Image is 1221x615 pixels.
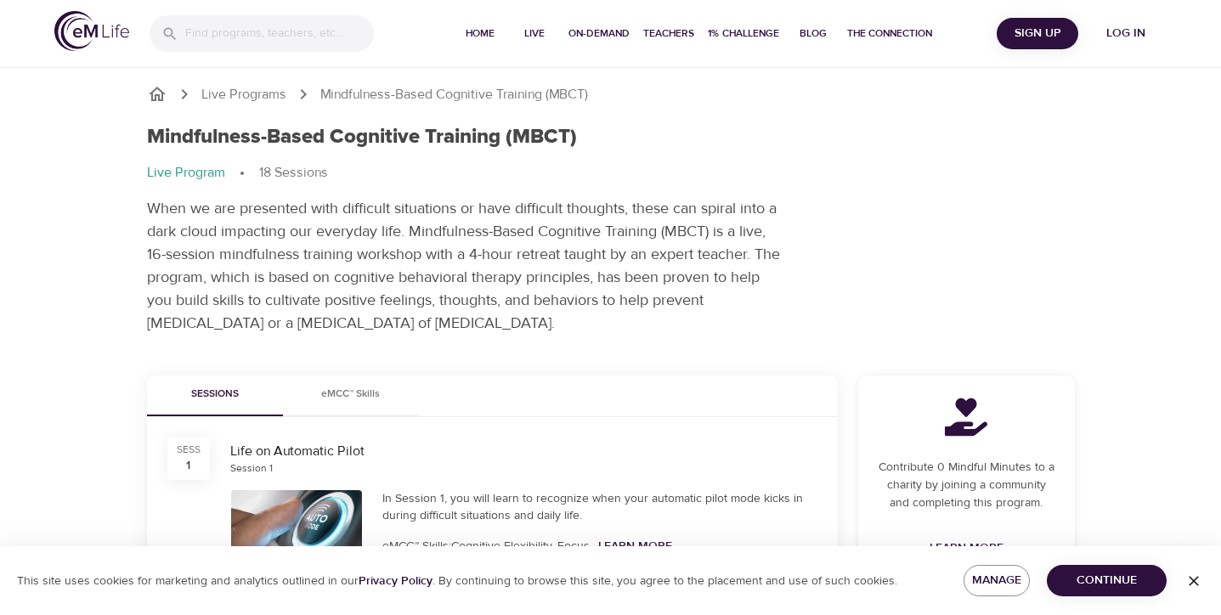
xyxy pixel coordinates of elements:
a: Live Programs [201,85,286,104]
a: Learn More [923,533,1010,564]
span: eMCC™ Skills: Cognitive Flexibility, Focus [382,539,590,554]
span: Continue [1060,570,1153,591]
div: SESS [177,443,201,457]
nav: breadcrumb [147,163,1075,183]
span: On-Demand [568,25,630,42]
span: 1% Challenge [708,25,779,42]
p: When we are presented with difficult situations or have difficult thoughts, these can spiral into... [147,197,784,335]
div: In Session 1, you will learn to recognize when your automatic pilot mode kicks in during difficul... [382,490,817,524]
span: Blog [793,25,834,42]
p: 18 Sessions [259,163,328,183]
span: Log in [1092,23,1160,44]
h1: Mindfulness-Based Cognitive Training (MBCT) [147,125,577,150]
button: Continue [1047,565,1167,596]
button: Log in [1085,18,1167,49]
nav: breadcrumb [147,84,1075,104]
p: Live Program [147,163,225,183]
span: The Connection [847,25,932,42]
button: Sign Up [997,18,1078,49]
span: Sessions [157,386,273,403]
input: Find programs, teachers, etc... [185,15,374,52]
span: Learn More [930,538,1003,559]
span: Manage [977,570,1017,591]
span: Teachers [643,25,694,42]
a: Privacy Policy [359,573,432,589]
img: logo [54,11,129,51]
div: Life on Automatic Pilot [230,442,817,461]
div: 1 [186,457,190,474]
div: Session 1 [230,461,273,476]
span: Live [514,25,555,42]
p: Mindfulness-Based Cognitive Training (MBCT) [320,85,588,104]
span: eMCC™ Skills [293,386,409,403]
p: Contribute 0 Mindful Minutes to a charity by joining a community and completing this program. [879,459,1054,512]
a: Learn More [598,539,672,554]
span: Home [460,25,500,42]
span: Sign Up [1003,23,1071,44]
button: Manage [964,565,1031,596]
